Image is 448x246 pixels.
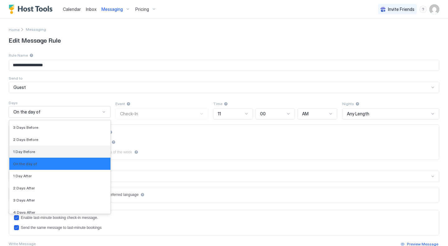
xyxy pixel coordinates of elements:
span: On the day of [13,161,37,166]
span: Invite Friends [388,7,414,12]
div: lastMinuteMessageIsTheSame [14,225,434,230]
span: 2 Days After [13,186,35,190]
span: On the day of [13,109,40,115]
span: Rule Name [9,53,28,58]
a: Home [9,26,20,33]
span: 4 Days After [13,210,35,215]
span: Pricing [135,7,149,12]
span: Time [213,101,222,106]
div: Only send if check-in or check-out fall on selected days of the week [21,150,132,154]
a: Inbox [86,6,96,12]
a: Host Tools Logo [9,5,55,14]
span: 2 Days Before [13,137,38,142]
div: Breadcrumb [9,26,20,33]
span: Channels [9,165,26,169]
a: Calendar [63,6,81,12]
span: 3 Days After [13,198,35,202]
span: Calendar [63,7,81,12]
div: menu [419,6,427,13]
div: Enable last-minute booking check-in message. [21,216,98,220]
span: AM [302,111,309,117]
span: Event [115,101,125,106]
div: lastMinuteMessageEnabled [14,215,434,220]
div: User profile [429,4,439,14]
span: Home [9,27,20,32]
span: Inbox [86,7,96,12]
span: Send to [9,76,23,81]
span: 11 [218,111,221,117]
div: Send the same message to last-minute bookings [21,225,101,230]
span: Days [9,100,18,105]
span: 1 Day After [13,174,32,178]
span: Messaging [101,7,123,12]
span: Edit Message Rule [9,35,439,44]
div: languagesEnabled [14,192,434,197]
span: Breadcrumb [26,27,46,32]
span: Write Message [9,241,36,246]
span: Any Length [347,111,369,117]
input: Input Field [9,60,439,71]
span: 00 [260,111,266,117]
div: Select channel [13,174,430,179]
span: 1 Day Before [13,149,35,154]
span: Nights [342,101,354,106]
span: Guest [13,85,26,90]
span: 3 Days Before [13,125,38,130]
